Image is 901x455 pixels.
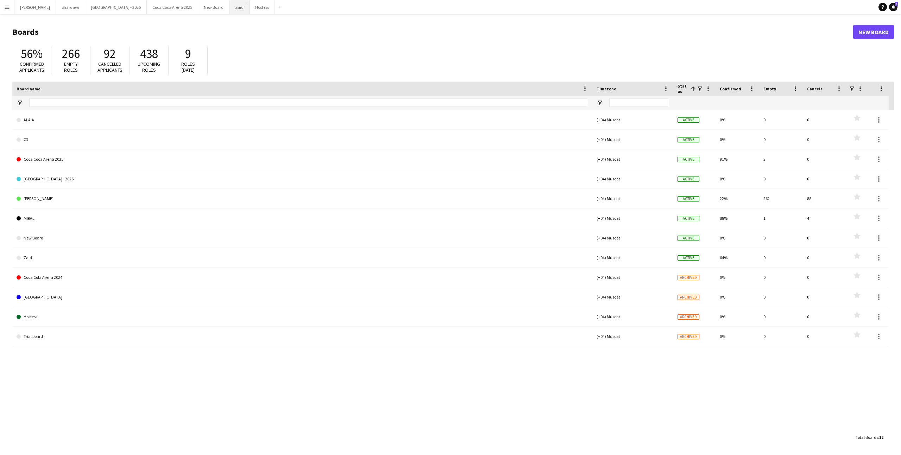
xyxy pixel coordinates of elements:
span: 266 [62,46,80,62]
div: (+04) Muscat [592,307,673,326]
span: Active [678,216,699,221]
span: Archived [678,295,699,300]
span: Empty roles [64,61,78,73]
div: (+04) Muscat [592,130,673,149]
div: 1 [759,209,803,228]
div: (+04) Muscat [592,327,673,346]
div: (+04) Muscat [592,287,673,307]
div: (+04) Muscat [592,268,673,287]
input: Timezone Filter Input [609,98,669,107]
button: New Board [198,0,229,14]
a: MIRAL [17,209,588,228]
div: (+04) Muscat [592,169,673,188]
div: 3 [759,149,803,169]
div: 0% [716,268,759,287]
div: 0 [803,130,846,149]
div: 0 [803,307,846,326]
span: Active [678,117,699,123]
div: 0% [716,287,759,307]
button: Open Filter Menu [17,100,23,106]
span: Roles [DATE] [181,61,195,73]
a: 1 [889,3,897,11]
div: 262 [759,189,803,208]
div: 0 [803,268,846,287]
span: 56% [21,46,43,62]
span: Upcoming roles [138,61,160,73]
span: 438 [140,46,158,62]
div: 0 [803,248,846,267]
div: 0 [803,327,846,346]
span: 12 [879,435,883,440]
div: 0% [716,110,759,129]
span: 1 [895,2,898,6]
a: [GEOGRAPHIC_DATA] - 2025 [17,169,588,189]
div: (+04) Muscat [592,149,673,169]
div: 0 [803,169,846,188]
div: (+04) Muscat [592,228,673,248]
div: 0 [759,169,803,188]
h1: Boards [12,27,853,37]
span: Active [678,255,699,261]
div: 0% [716,228,759,248]
span: Cancelled applicants [97,61,122,73]
div: 0% [716,327,759,346]
div: 0% [716,169,759,188]
div: 0 [759,327,803,346]
span: Board name [17,86,40,91]
div: 0 [759,248,803,267]
div: 0% [716,130,759,149]
input: Board name Filter Input [29,98,588,107]
span: Cancels [807,86,823,91]
button: Hostess [250,0,275,14]
span: Archived [678,314,699,320]
span: Active [678,236,699,241]
span: Empty [763,86,776,91]
div: : [856,430,883,444]
a: Trial board [17,327,588,346]
span: Archived [678,334,699,339]
div: 0% [716,307,759,326]
div: 0 [759,287,803,307]
div: 4 [803,209,846,228]
button: Coca Coca Arena 2025 [147,0,198,14]
a: Coca Cola Arena 2024 [17,268,588,287]
a: New Board [853,25,894,39]
div: (+04) Muscat [592,209,673,228]
span: Archived [678,275,699,280]
div: 0 [759,110,803,129]
span: Active [678,177,699,182]
div: 0 [759,130,803,149]
button: Zaid [229,0,250,14]
span: Confirmed applicants [19,61,44,73]
a: C3 [17,130,588,149]
div: 0 [759,228,803,248]
div: (+04) Muscat [592,110,673,129]
div: 0 [803,110,846,129]
span: Total Boards [856,435,878,440]
div: 0 [759,307,803,326]
button: [GEOGRAPHIC_DATA] - 2025 [85,0,147,14]
div: 91% [716,149,759,169]
button: Sharqawi [56,0,85,14]
div: 22% [716,189,759,208]
div: 0 [759,268,803,287]
a: ALAIA [17,110,588,130]
div: 0 [803,149,846,169]
div: 64% [716,248,759,267]
span: Timezone [597,86,616,91]
div: 88% [716,209,759,228]
span: 92 [104,46,116,62]
a: Zaid [17,248,588,268]
span: 9 [185,46,191,62]
div: (+04) Muscat [592,189,673,208]
button: Open Filter Menu [597,100,603,106]
a: New Board [17,228,588,248]
button: [PERSON_NAME] [14,0,56,14]
div: 88 [803,189,846,208]
div: 0 [803,228,846,248]
a: Coca Coca Arena 2025 [17,149,588,169]
div: 0 [803,287,846,307]
div: (+04) Muscat [592,248,673,267]
a: [PERSON_NAME] [17,189,588,209]
span: Active [678,196,699,201]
